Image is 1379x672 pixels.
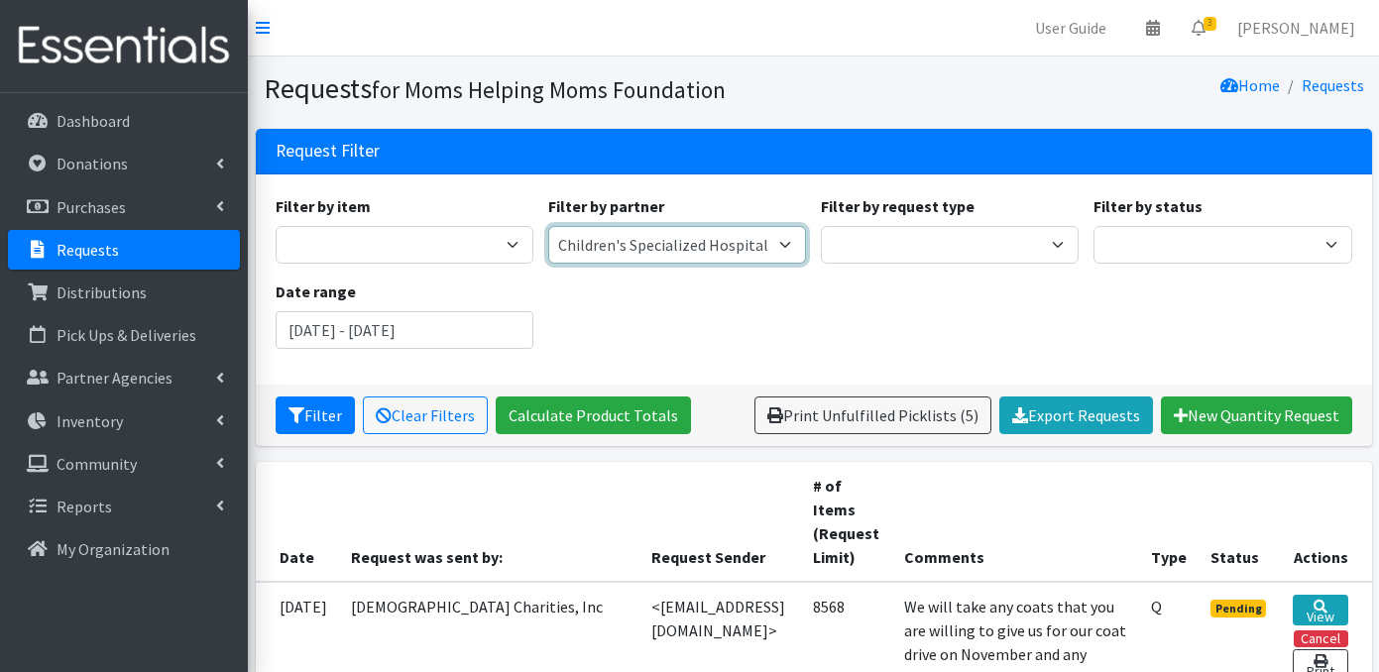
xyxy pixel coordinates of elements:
p: Reports [57,497,112,516]
p: Requests [57,240,119,260]
p: Donations [57,154,128,173]
a: Dashboard [8,101,240,141]
a: View [1293,595,1347,625]
a: Home [1220,75,1280,95]
label: Filter by status [1093,194,1203,218]
button: Filter [276,396,355,434]
a: Requests [1302,75,1364,95]
a: Export Requests [999,396,1153,434]
a: Donations [8,144,240,183]
img: HumanEssentials [8,13,240,79]
p: Distributions [57,282,147,302]
th: Status [1199,462,1282,582]
a: Requests [8,230,240,270]
h1: Requests [264,71,807,106]
a: Reports [8,487,240,526]
p: Dashboard [57,111,130,131]
a: Calculate Product Totals [496,396,691,434]
a: Community [8,444,240,484]
a: My Organization [8,529,240,569]
a: Pick Ups & Deliveries [8,315,240,355]
a: User Guide [1019,8,1122,48]
a: Clear Filters [363,396,488,434]
abbr: Quantity [1151,597,1162,616]
span: Pending [1210,600,1267,617]
a: Inventory [8,401,240,441]
a: Purchases [8,187,240,227]
a: 3 [1176,8,1221,48]
span: 3 [1204,17,1216,31]
th: Comments [892,462,1139,582]
p: Community [57,454,137,474]
a: New Quantity Request [1161,396,1352,434]
label: Filter by item [276,194,371,218]
p: Purchases [57,197,126,217]
a: Partner Agencies [8,358,240,397]
p: Inventory [57,411,123,431]
th: Type [1139,462,1199,582]
small: for Moms Helping Moms Foundation [372,75,726,104]
button: Cancel [1294,630,1348,647]
th: Request Sender [639,462,801,582]
a: [PERSON_NAME] [1221,8,1371,48]
th: # of Items (Request Limit) [801,462,892,582]
a: Distributions [8,273,240,312]
th: Actions [1281,462,1371,582]
input: January 1, 2011 - December 31, 2011 [276,311,533,349]
p: Pick Ups & Deliveries [57,325,196,345]
label: Date range [276,280,356,303]
p: My Organization [57,539,170,559]
th: Date [256,462,339,582]
h3: Request Filter [276,141,380,162]
a: Print Unfulfilled Picklists (5) [754,396,991,434]
p: Partner Agencies [57,368,172,388]
label: Filter by request type [821,194,975,218]
label: Filter by partner [548,194,664,218]
th: Request was sent by: [339,462,639,582]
